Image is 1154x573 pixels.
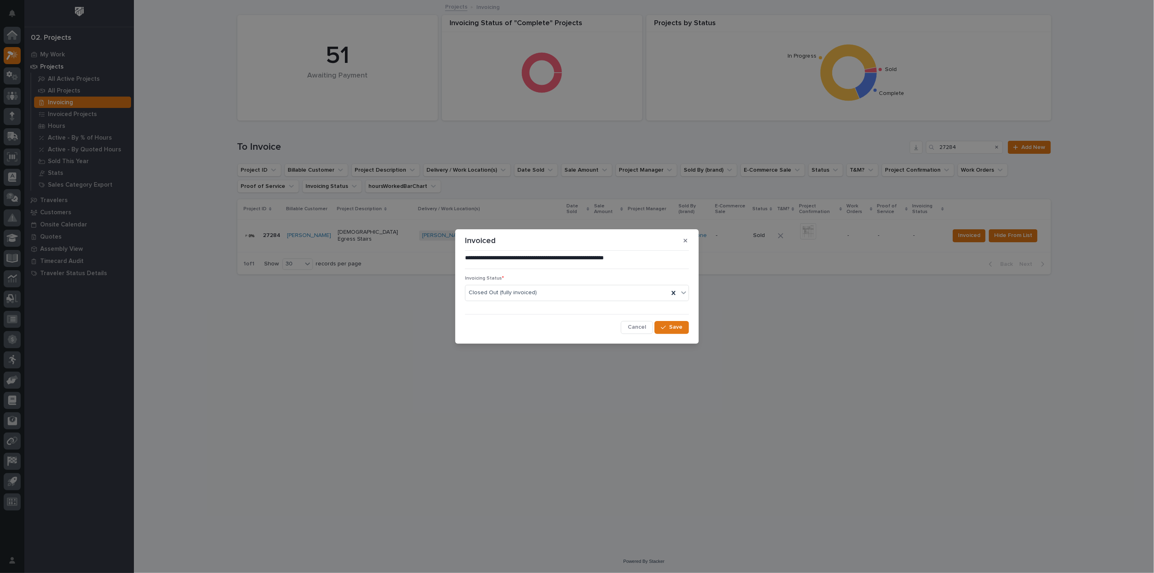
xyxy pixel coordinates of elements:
p: Invoiced [465,236,496,246]
span: Invoicing Status [465,276,504,281]
span: Save [669,323,682,331]
span: Cancel [628,323,646,331]
span: Closed Out (fully invoiced) [469,289,537,297]
button: Save [655,321,689,334]
button: Cancel [621,321,653,334]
